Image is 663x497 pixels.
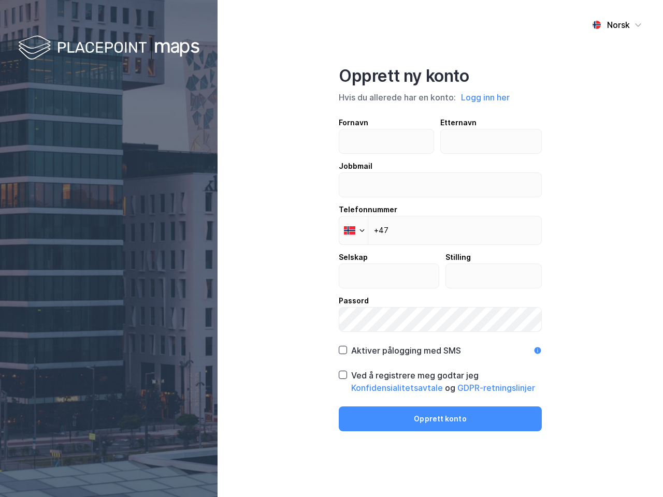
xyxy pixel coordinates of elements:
[339,160,542,172] div: Jobbmail
[339,91,542,104] div: Hvis du allerede har en konto:
[339,406,542,431] button: Opprett konto
[339,66,542,86] div: Opprett ny konto
[339,216,542,245] input: Telefonnummer
[611,447,663,497] iframe: Chat Widget
[607,19,630,31] div: Norsk
[339,216,368,244] div: Norway: + 47
[445,251,542,264] div: Stilling
[339,203,542,216] div: Telefonnummer
[18,33,199,64] img: logo-white.f07954bde2210d2a523dddb988cd2aa7.svg
[339,116,434,129] div: Fornavn
[351,344,461,357] div: Aktiver pålogging med SMS
[339,295,542,307] div: Passord
[440,116,542,129] div: Etternavn
[351,369,542,394] div: Ved å registrere meg godtar jeg og
[339,251,439,264] div: Selskap
[458,91,513,104] button: Logg inn her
